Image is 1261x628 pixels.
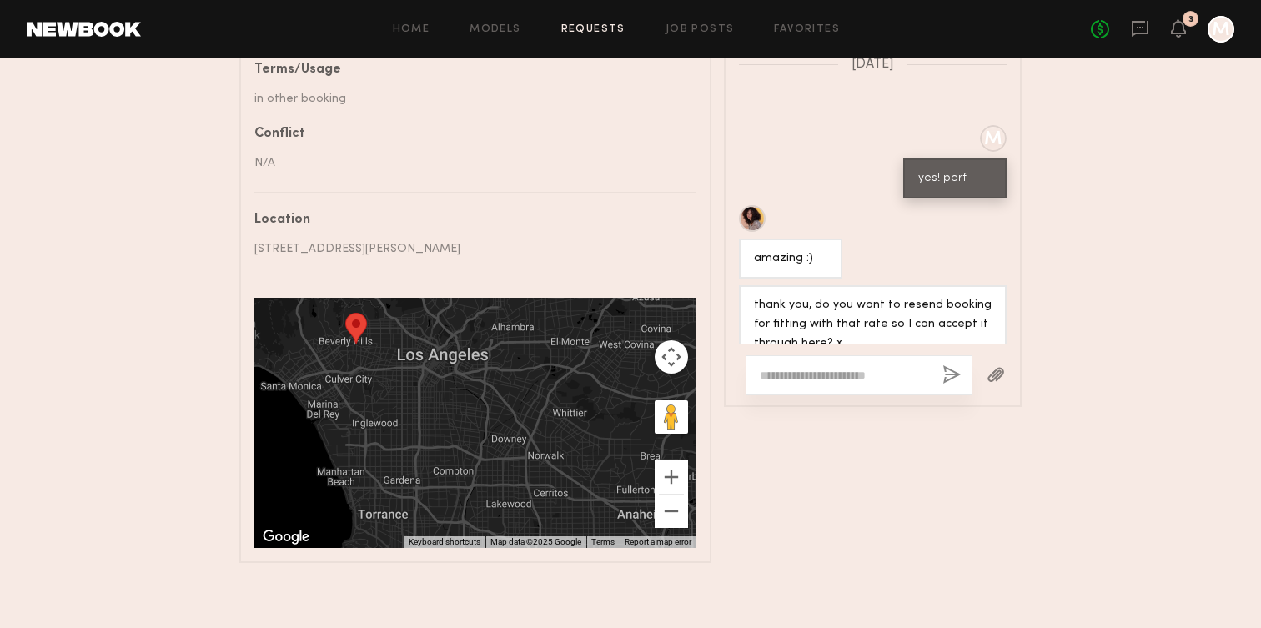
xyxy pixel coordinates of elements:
[490,537,581,546] span: Map data ©2025 Google
[259,526,314,548] img: Google
[254,90,684,108] div: in other booking
[254,154,684,172] div: N/A
[591,537,615,546] a: Terms
[754,249,827,269] div: amazing :)
[259,526,314,548] a: Open this area in Google Maps (opens a new window)
[393,24,430,35] a: Home
[254,63,684,77] div: Terms/Usage
[1188,15,1193,24] div: 3
[561,24,625,35] a: Requests
[409,536,480,548] button: Keyboard shortcuts
[852,58,894,72] span: [DATE]
[254,214,684,227] div: Location
[918,169,992,188] div: yes! perf
[625,537,691,546] a: Report a map error
[655,460,688,494] button: Zoom in
[774,24,840,35] a: Favorites
[666,24,735,35] a: Job Posts
[470,24,520,35] a: Models
[1208,16,1234,43] a: M
[254,128,684,141] div: Conflict
[655,340,688,374] button: Map camera controls
[655,495,688,528] button: Zoom out
[754,296,992,354] div: thank you, do you want to resend booking for fitting with that rate so I can accept it through he...
[655,400,688,434] button: Drag Pegman onto the map to open Street View
[254,240,684,258] div: [STREET_ADDRESS][PERSON_NAME]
